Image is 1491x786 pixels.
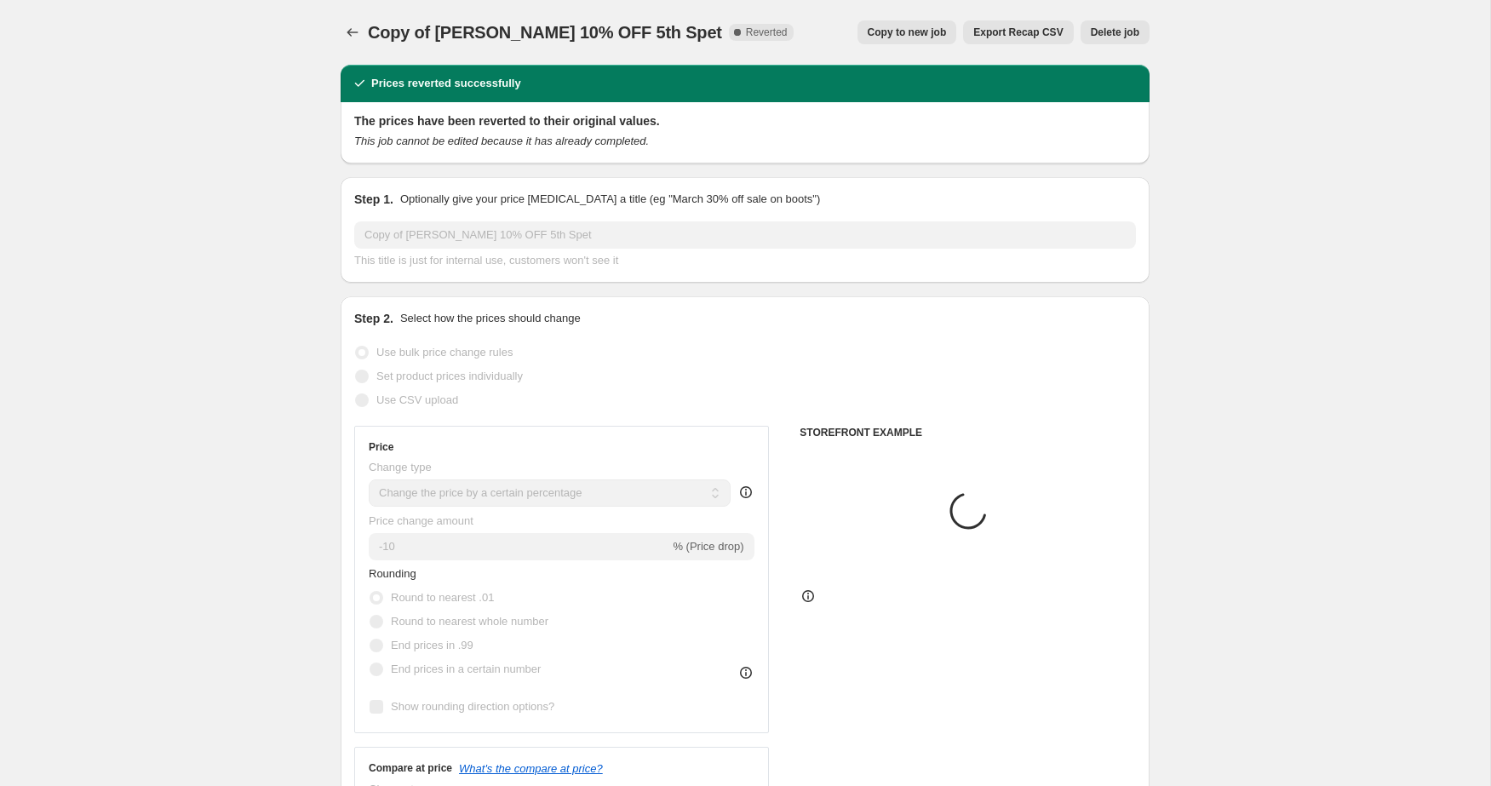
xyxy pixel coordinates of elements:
[354,191,393,208] h2: Step 1.
[376,370,523,382] span: Set product prices individually
[368,23,722,42] span: Copy of [PERSON_NAME] 10% OFF 5th Spet
[369,440,393,454] h3: Price
[737,484,754,501] div: help
[369,514,473,527] span: Price change amount
[1091,26,1139,39] span: Delete job
[376,393,458,406] span: Use CSV upload
[391,615,548,628] span: Round to nearest whole number
[1081,20,1150,44] button: Delete job
[341,20,364,44] button: Price change jobs
[400,310,581,327] p: Select how the prices should change
[857,20,957,44] button: Copy to new job
[354,254,618,267] span: This title is just for internal use, customers won't see it
[369,533,669,560] input: -15
[369,461,432,473] span: Change type
[371,75,521,92] h2: Prices reverted successfully
[400,191,820,208] p: Optionally give your price [MEDICAL_DATA] a title (eg "March 30% off sale on boots")
[868,26,947,39] span: Copy to new job
[354,135,649,147] i: This job cannot be edited because it has already completed.
[376,346,513,359] span: Use bulk price change rules
[354,112,1136,129] h2: The prices have been reverted to their original values.
[354,310,393,327] h2: Step 2.
[459,762,603,775] button: What's the compare at price?
[973,26,1063,39] span: Export Recap CSV
[391,591,494,604] span: Round to nearest .01
[354,221,1136,249] input: 30% off holiday sale
[963,20,1073,44] button: Export Recap CSV
[391,639,473,651] span: End prices in .99
[746,26,788,39] span: Reverted
[391,700,554,713] span: Show rounding direction options?
[673,540,743,553] span: % (Price drop)
[391,663,541,675] span: End prices in a certain number
[369,761,452,775] h3: Compare at price
[800,426,1136,439] h6: STOREFRONT EXAMPLE
[369,567,416,580] span: Rounding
